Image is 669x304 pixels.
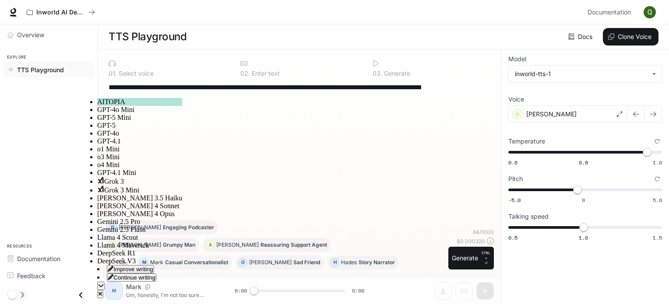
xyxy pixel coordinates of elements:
div: H [331,255,339,269]
span: TTS Playground [17,65,64,74]
div: Llama 4 Maverick [97,243,182,251]
p: CTRL + [482,250,490,261]
button: User avatar [641,3,658,21]
p: Pitch [508,176,523,182]
p: [PERSON_NAME] [249,260,292,265]
div: GPT-4.1 [97,139,182,147]
div: Grok 3 [97,178,182,187]
div: o1 Mini [97,147,182,155]
div: Grok 3 Mini [97,187,182,196]
p: Engaging Podcaster [163,225,214,230]
div: GPT-5 [97,123,182,131]
div: GPT-5 Mini [97,115,182,123]
p: Model [508,56,526,62]
div: GPT-4o [97,131,182,139]
span: 1.0 [653,159,662,166]
img: logo.svg [97,90,104,97]
div: O [239,255,247,269]
div: [PERSON_NAME] 4 Sonnet [97,204,182,212]
a: TTS Playground [4,62,94,77]
p: Reassuring Support Agent [261,242,327,248]
span: Feedback [17,271,46,280]
img: logo.svg [97,99,104,106]
p: ⏎ [482,250,490,266]
img: User avatar [644,6,656,18]
span: 0.8 [579,159,588,166]
p: Inworld AI Demos [36,9,85,16]
p: 0 3 . [373,70,382,77]
div: GPT-4.1 Mini [97,171,182,178]
div: DeepSeek R1 [97,251,182,259]
div: Gemini 2.5 Flash [97,227,182,235]
div: o4 Mini [97,163,182,171]
span: Continue writing [113,276,155,283]
div: [PERSON_NAME] 3.5 Haiku [97,196,182,204]
span: 0.5 [508,234,518,241]
button: Close drawer [71,286,91,304]
span: 5.0 [653,196,662,204]
p: Story Narrator [359,260,395,265]
button: GenerateCTRL +⏎ [448,247,494,269]
p: $ 0.000320 [457,238,485,245]
a: Feedback [4,268,94,283]
span: Overview [17,30,44,39]
a: Docs [567,28,596,45]
p: Temperature [508,138,545,144]
h1: TTS Playground [109,28,187,45]
div: GPT-4o Mini [97,108,182,115]
div: inworld-tts-1 [515,70,648,78]
div: Llama 4 Scout [97,235,182,243]
button: Improve writing [107,267,154,275]
p: Generate [382,70,410,77]
button: All workspaces [23,3,99,21]
span: Documentation [588,7,631,18]
span: 0.6 [508,159,518,166]
p: 0 2 . [240,70,250,77]
p: [PERSON_NAME] [216,242,259,248]
span: 1.0 [579,234,588,241]
div: o3 Mini [97,155,182,163]
div: inworld-tts-1 [509,66,662,82]
button: Continue writing [107,275,156,283]
div: Gemini 2.5 Pro [97,220,182,227]
p: Hades [341,260,357,265]
span: Improve writing [113,268,153,274]
span: Dark mode toggle [8,290,17,299]
button: Reset to default [652,136,662,146]
p: [PERSON_NAME] [526,110,577,119]
a: Documentation [584,3,637,21]
div: [PERSON_NAME] 4 Opus [97,212,182,220]
p: 64 / 1000 [473,228,494,236]
p: Casual Conversationalist [165,260,228,265]
button: MMarkCasual Conversationalist [137,255,232,269]
button: A[PERSON_NAME]Reassuring Support Agent [203,238,331,252]
span: -5.0 [508,196,521,204]
p: Voice [508,96,524,102]
button: O[PERSON_NAME]Sad Friend [236,255,324,269]
p: Talking speed [508,213,549,220]
p: Sad Friend [293,260,320,265]
button: Clone Voice [603,28,658,45]
span: 0 [582,196,585,204]
a: Documentation [4,251,94,266]
p: 0 1 . [109,70,117,77]
p: Select voice [117,70,154,77]
button: Reset to default [652,174,662,184]
a: Overview [4,27,94,42]
span: Documentation [17,254,60,263]
button: HHadesStory Narrator [327,255,399,269]
div: AITOPIA [97,99,182,108]
div: A [206,238,214,252]
p: Enter text [250,70,280,77]
span: 1.5 [653,234,662,241]
div: DeepSeek V3 [97,259,182,267]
